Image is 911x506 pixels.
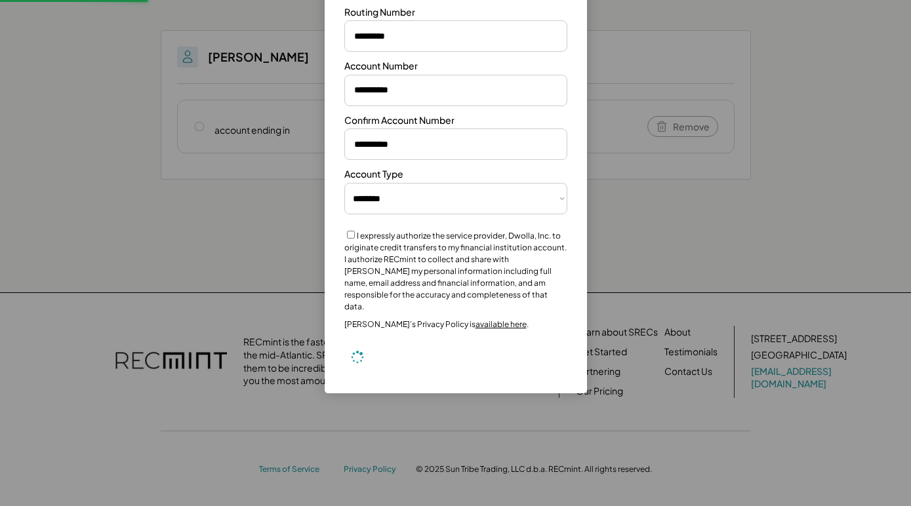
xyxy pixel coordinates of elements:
div: [PERSON_NAME]’s Privacy Policy is . [344,319,529,330]
div: Routing Number [344,6,415,19]
div: Confirm Account Number [344,114,455,127]
a: available here [476,319,527,329]
div: Account Type [344,168,403,181]
label: I expressly authorize the service provider, Dwolla, Inc. to originate credit transfers to my fina... [344,231,567,311]
div: Account Number [344,60,418,73]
